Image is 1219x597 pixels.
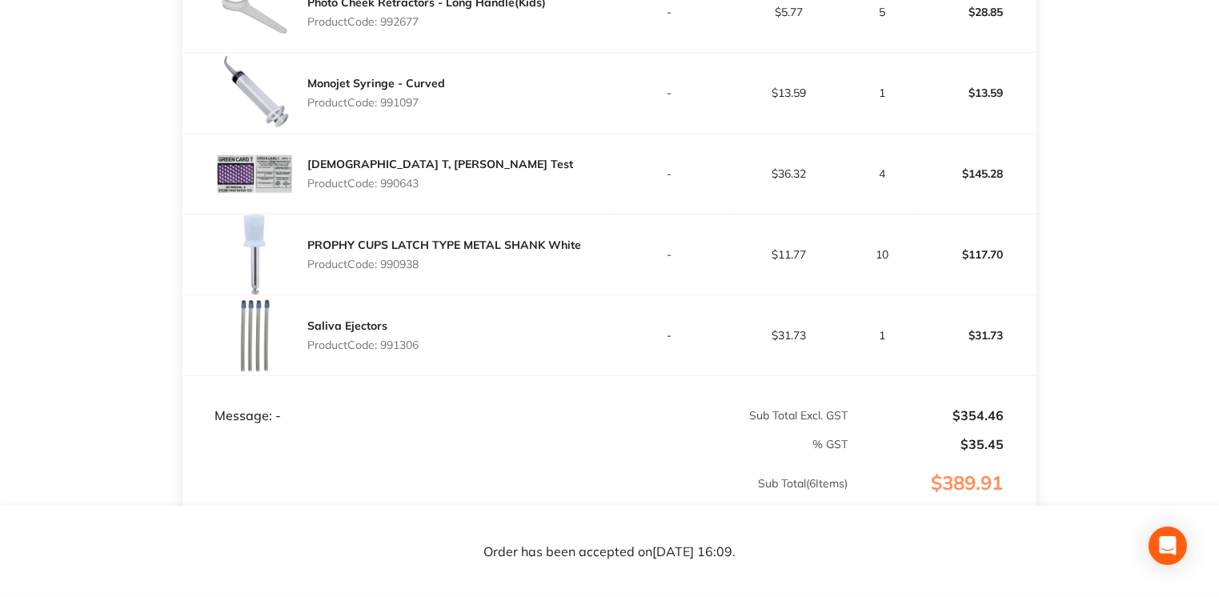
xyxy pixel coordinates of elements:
img: cXdkZ2Vyeg [215,214,295,294]
p: $5.77 [730,6,848,18]
p: 1 [849,329,916,342]
p: $11.77 [730,248,848,261]
img: Nm51OTNwNA [215,295,295,375]
p: % GST [183,438,848,451]
p: - [611,329,728,342]
img: bnQ3eGd3eA [215,53,295,133]
p: $117.70 [917,235,1035,274]
img: OHo1N3VwaA [215,134,295,214]
p: $31.73 [917,316,1035,355]
a: [DEMOGRAPHIC_DATA] T, [PERSON_NAME] Test [307,157,573,171]
p: $389.91 [849,472,1036,527]
td: Message: - [182,376,609,424]
a: PROPHY CUPS LATCH TYPE METAL SHANK White [307,238,581,252]
p: - [611,86,728,99]
a: Saliva Ejectors [307,319,387,333]
div: Open Intercom Messenger [1149,527,1187,565]
p: 5 [849,6,916,18]
p: - [611,6,728,18]
p: Product Code: 991097 [307,96,445,109]
p: Product Code: 990938 [307,258,581,270]
p: Product Code: 992677 [307,15,546,28]
p: - [611,167,728,180]
p: $35.45 [849,437,1004,451]
p: Order has been accepted on [DATE] 16:09 . [483,544,736,559]
p: Sub Total ( 6 Items) [183,477,848,522]
p: 4 [849,167,916,180]
p: $354.46 [849,408,1004,423]
p: Product Code: 990643 [307,177,573,190]
p: $13.59 [917,74,1035,112]
p: $13.59 [730,86,848,99]
p: $36.32 [730,167,848,180]
p: Sub Total Excl. GST [611,409,848,422]
p: Product Code: 991306 [307,339,419,351]
a: Monojet Syringe - Curved [307,76,445,90]
p: - [611,248,728,261]
p: $31.73 [730,329,848,342]
p: 10 [849,248,916,261]
p: $145.28 [917,154,1035,193]
p: 1 [849,86,916,99]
